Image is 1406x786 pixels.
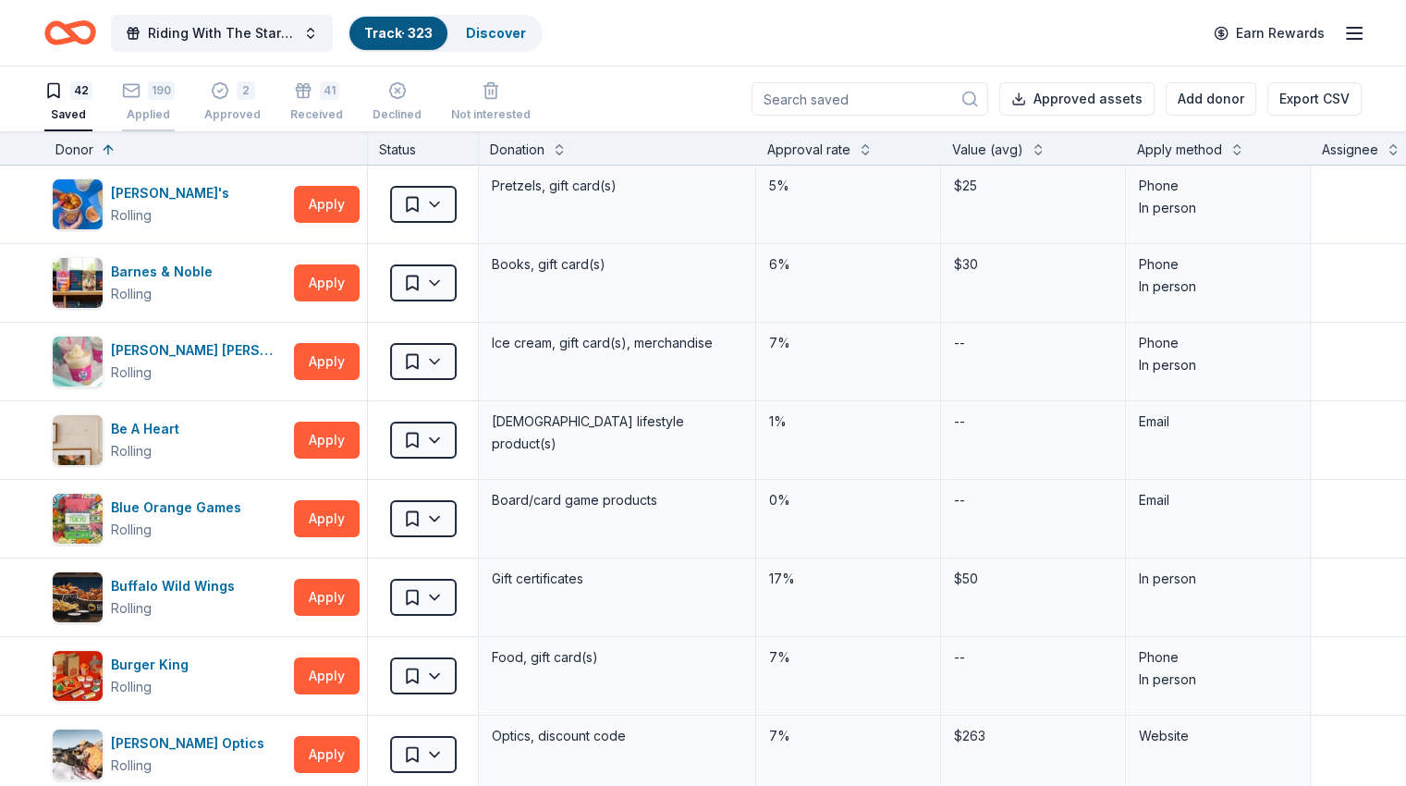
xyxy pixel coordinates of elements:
[204,107,261,122] div: Approved
[1139,197,1297,219] div: In person
[373,107,422,122] div: Declined
[1139,354,1297,376] div: In person
[490,487,744,513] div: Board/card game products
[767,645,929,670] div: 7%
[290,107,343,122] div: Received
[52,257,287,309] button: Image for Barnes & NobleBarnes & NobleRolling
[122,74,175,131] button: 190Applied
[952,645,967,670] div: --
[952,409,967,435] div: --
[952,723,1114,749] div: $263
[1139,411,1297,433] div: Email
[122,107,175,122] div: Applied
[466,25,526,41] a: Discover
[294,500,360,537] button: Apply
[364,25,433,41] a: Track· 323
[1139,646,1297,669] div: Phone
[111,339,287,362] div: [PERSON_NAME] [PERSON_NAME]
[999,82,1155,116] button: Approved assets
[148,81,175,100] div: 190
[52,729,287,780] button: Image for Burris Optics[PERSON_NAME] OpticsRolling
[952,330,967,356] div: --
[294,343,360,380] button: Apply
[373,74,422,131] button: Declined
[111,654,196,676] div: Burger King
[55,139,93,161] div: Donor
[294,736,360,773] button: Apply
[204,74,261,131] button: 2Approved
[111,261,220,283] div: Barnes & Noble
[490,173,744,199] div: Pretzels, gift card(s)
[1139,725,1297,747] div: Website
[52,493,287,545] button: Image for Blue Orange GamesBlue Orange GamesRolling
[44,74,92,131] button: 42Saved
[53,494,103,544] img: Image for Blue Orange Games
[53,415,103,465] img: Image for Be A Heart
[111,15,333,52] button: Riding With The Stars Gala
[767,173,929,199] div: 5%
[952,566,1114,592] div: $50
[767,139,850,161] div: Approval rate
[752,82,988,116] input: Search saved
[952,139,1023,161] div: Value (avg)
[111,283,152,305] div: Rolling
[44,107,92,122] div: Saved
[111,440,152,462] div: Rolling
[767,409,929,435] div: 1%
[111,497,249,519] div: Blue Orange Games
[490,409,744,457] div: [DEMOGRAPHIC_DATA] lifestyle product(s)
[294,657,360,694] button: Apply
[1139,489,1297,511] div: Email
[294,264,360,301] button: Apply
[237,81,255,100] div: 2
[1139,568,1297,590] div: In person
[1203,17,1336,50] a: Earn Rewards
[111,755,152,777] div: Rolling
[1137,139,1222,161] div: Apply method
[52,336,287,387] button: Image for Baskin Robbins[PERSON_NAME] [PERSON_NAME]Rolling
[53,337,103,387] img: Image for Baskin Robbins
[767,566,929,592] div: 17%
[451,74,531,131] button: Not interested
[148,22,296,44] span: Riding With The Stars Gala
[451,107,531,122] div: Not interested
[111,182,237,204] div: [PERSON_NAME]'s
[111,519,152,541] div: Rolling
[490,139,544,161] div: Donation
[111,362,152,384] div: Rolling
[52,178,287,230] button: Image for Auntie Anne's [PERSON_NAME]'sRolling
[294,579,360,616] button: Apply
[1166,82,1256,116] button: Add donor
[52,571,287,623] button: Image for Buffalo Wild WingsBuffalo Wild WingsRolling
[111,732,272,755] div: [PERSON_NAME] Optics
[294,422,360,459] button: Apply
[320,81,339,100] div: 41
[53,179,103,229] img: Image for Auntie Anne's
[1267,82,1362,116] button: Export CSV
[294,186,360,223] button: Apply
[52,414,287,466] button: Image for Be A HeartBe A HeartRolling
[111,204,152,227] div: Rolling
[111,575,242,597] div: Buffalo Wild Wings
[44,11,96,55] a: Home
[1322,139,1378,161] div: Assignee
[111,676,152,698] div: Rolling
[368,131,479,165] div: Status
[1139,175,1297,197] div: Phone
[53,651,103,701] img: Image for Burger King
[490,566,744,592] div: Gift certificates
[111,418,187,440] div: Be A Heart
[52,650,287,702] button: Image for Burger KingBurger KingRolling
[53,258,103,308] img: Image for Barnes & Noble
[952,487,967,513] div: --
[53,730,103,780] img: Image for Burris Optics
[767,330,929,356] div: 7%
[767,723,929,749] div: 7%
[767,252,929,277] div: 6%
[348,15,543,52] button: Track· 323Discover
[1139,276,1297,298] div: In person
[111,597,152,620] div: Rolling
[952,252,1114,277] div: $30
[767,487,929,513] div: 0%
[1139,669,1297,691] div: In person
